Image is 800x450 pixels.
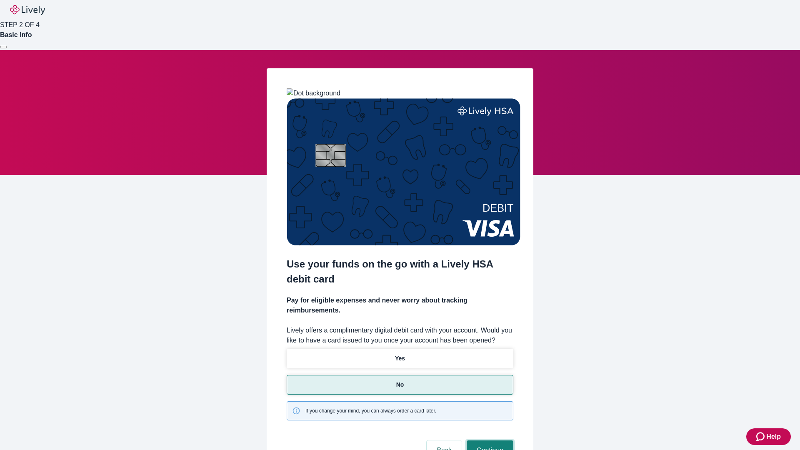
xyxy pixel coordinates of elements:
button: No [287,375,513,395]
label: Lively offers a complimentary digital debit card with your account. Would you like to have a card... [287,325,513,345]
svg: Zendesk support icon [756,432,766,442]
button: Yes [287,349,513,368]
span: If you change your mind, you can always order a card later. [305,407,436,415]
p: No [396,380,404,389]
p: Yes [395,354,405,363]
span: Help [766,432,781,442]
img: Debit card [287,98,520,245]
h4: Pay for eligible expenses and never worry about tracking reimbursements. [287,295,513,315]
img: Lively [10,5,45,15]
button: Zendesk support iconHelp [746,428,791,445]
img: Dot background [287,88,340,98]
h2: Use your funds on the go with a Lively HSA debit card [287,257,513,287]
